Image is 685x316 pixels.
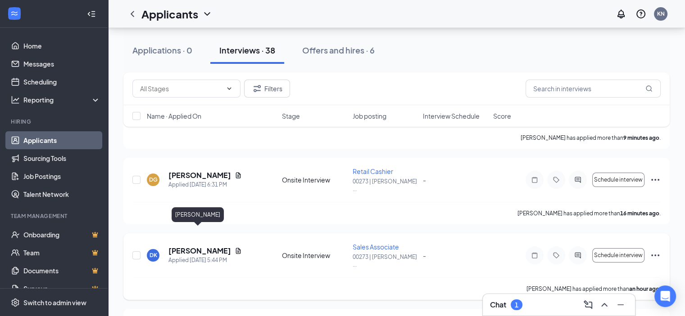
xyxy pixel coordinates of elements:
svg: Filter [252,83,263,94]
a: Home [23,37,100,55]
h5: [PERSON_NAME] [168,246,231,256]
div: Applied [DATE] 5:44 PM [168,256,242,265]
svg: Settings [11,298,20,307]
p: [PERSON_NAME] has applied more than . [517,209,661,217]
input: All Stages [140,84,222,93]
svg: Ellipses [650,174,661,185]
button: Filter Filters [244,80,290,98]
svg: ComposeMessage [583,299,594,310]
a: OnboardingCrown [23,226,100,244]
svg: Tag [551,252,562,259]
svg: ActiveChat [572,252,583,259]
div: Hiring [11,118,99,125]
div: 1 [515,301,518,309]
div: Applied [DATE] 6:31 PM [168,180,242,189]
button: Minimize [613,298,628,312]
p: [PERSON_NAME] has applied more than . [521,134,661,142]
div: Team Management [11,212,99,220]
button: Schedule interview [592,173,644,187]
svg: Ellipses [650,250,661,261]
div: Offers and hires · 6 [302,45,375,56]
svg: ChevronDown [226,85,233,92]
div: KN [657,10,665,18]
svg: ActiveChat [572,176,583,183]
a: SurveysCrown [23,280,100,298]
a: Sourcing Tools [23,149,100,167]
div: Onsite Interview [282,251,347,260]
svg: Analysis [11,95,20,104]
button: ComposeMessage [581,298,595,312]
div: Switch to admin view [23,298,86,307]
svg: Document [235,172,242,179]
div: Open Intercom Messenger [654,285,676,307]
span: Score [493,111,511,120]
b: 9 minutes ago [623,134,659,141]
div: DG [149,176,158,183]
span: - [423,176,426,184]
div: Onsite Interview [282,175,347,184]
svg: Minimize [615,299,626,310]
b: an hour ago [629,285,659,292]
h1: Applicants [141,6,198,22]
button: Schedule interview [592,248,644,263]
b: 16 minutes ago [620,210,659,217]
a: Scheduling [23,73,100,91]
svg: Notifications [616,9,626,19]
svg: Note [529,176,540,183]
a: Talent Network [23,185,100,203]
svg: QuestionInfo [635,9,646,19]
span: Stage [282,111,300,120]
div: DK [150,251,157,259]
div: Interviews · 38 [219,45,275,56]
div: Applications · 0 [132,45,192,56]
span: Job posting [352,111,386,120]
span: - [423,251,426,259]
p: [PERSON_NAME] has applied more than . [526,285,661,293]
button: ChevronUp [597,298,612,312]
a: TeamCrown [23,244,100,262]
svg: ChevronDown [202,9,213,19]
h5: [PERSON_NAME] [168,170,231,180]
a: DocumentsCrown [23,262,100,280]
svg: ChevronLeft [127,9,138,19]
h3: Chat [490,300,506,310]
span: Schedule interview [594,177,643,183]
p: 00273 | [PERSON_NAME] ... [353,253,417,268]
input: Search in interviews [526,80,661,98]
a: Messages [23,55,100,73]
svg: WorkstreamLogo [10,9,19,18]
a: Applicants [23,131,100,149]
span: Interview Schedule [423,111,480,120]
div: Reporting [23,95,101,104]
span: Schedule interview [594,252,643,258]
svg: Collapse [87,9,96,18]
div: [PERSON_NAME] [172,207,224,222]
svg: MagnifyingGlass [645,85,653,92]
span: Name · Applied On [147,111,201,120]
p: 00273 | [PERSON_NAME] ... [353,178,417,193]
svg: Document [235,247,242,254]
a: Job Postings [23,167,100,185]
svg: Tag [551,176,562,183]
span: Retail Cashier [353,167,393,175]
svg: Note [529,252,540,259]
span: Sales Associate [353,243,399,251]
svg: ChevronUp [599,299,610,310]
